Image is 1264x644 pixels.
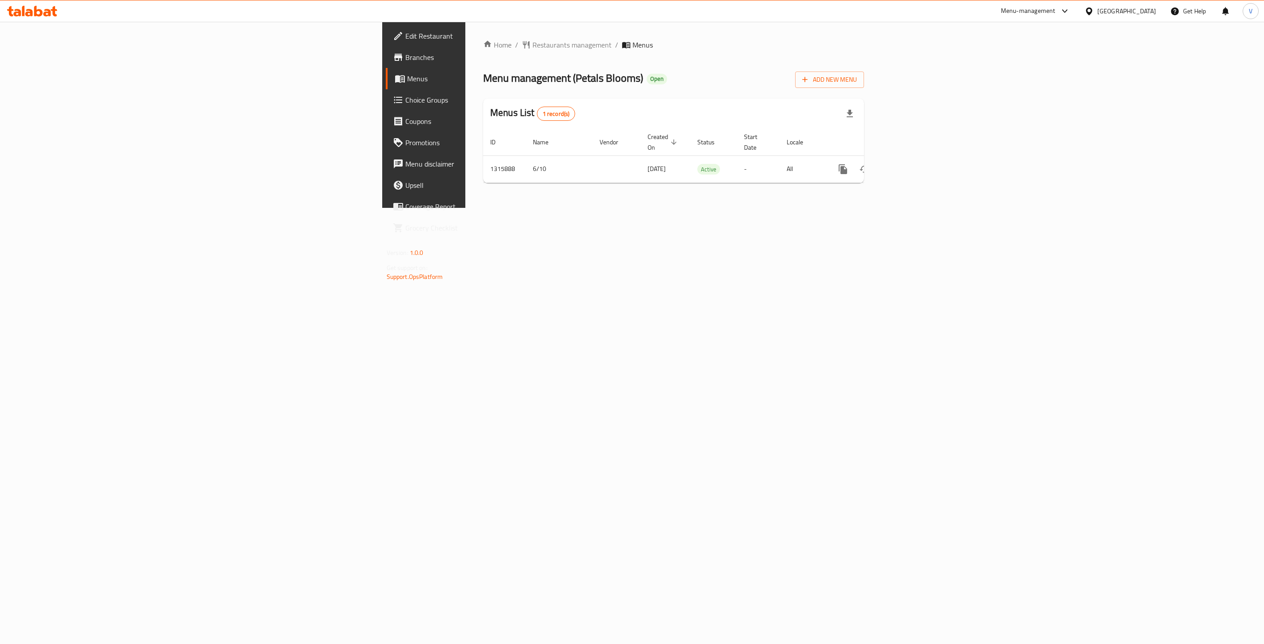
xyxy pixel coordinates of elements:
div: Open [647,74,667,84]
a: Coupons [386,111,593,132]
h2: Menus List [490,106,575,121]
span: Open [647,75,667,83]
th: Actions [825,129,925,156]
span: Active [697,164,720,175]
a: Menu disclaimer [386,153,593,175]
span: Coupons [405,116,586,127]
span: Grocery Checklist [405,223,586,233]
span: Version: [387,247,408,258]
span: Status [697,137,726,147]
a: Menus [386,68,593,89]
span: Branches [405,52,586,63]
a: Choice Groups [386,89,593,111]
span: Menus [632,40,653,50]
span: Coverage Report [405,201,586,212]
span: 1 record(s) [537,110,575,118]
span: Locale [787,137,815,147]
span: Vendor [600,137,630,147]
a: Coverage Report [386,196,593,217]
button: Add New Menu [795,72,864,88]
span: Promotions [405,137,586,148]
button: more [832,159,854,180]
td: All [780,155,825,183]
div: [GEOGRAPHIC_DATA] [1097,6,1156,16]
li: / [615,40,618,50]
span: Upsell [405,180,586,191]
span: Menu disclaimer [405,159,586,169]
div: Export file [839,103,860,124]
a: Grocery Checklist [386,217,593,239]
a: Promotions [386,132,593,153]
span: Created On [648,131,680,153]
span: Menus [407,73,586,84]
span: Edit Restaurant [405,31,586,41]
a: Upsell [386,175,593,196]
span: Choice Groups [405,95,586,105]
button: Change Status [854,159,875,180]
span: Start Date [744,131,769,153]
span: Add New Menu [802,74,857,85]
a: Edit Restaurant [386,25,593,47]
span: Name [533,137,560,147]
span: ID [490,137,507,147]
table: enhanced table [483,129,925,183]
span: V [1249,6,1252,16]
a: Branches [386,47,593,68]
span: [DATE] [648,163,666,175]
nav: breadcrumb [483,40,864,50]
div: Total records count [537,107,576,121]
td: - [737,155,780,183]
div: Menu-management [1001,6,1056,16]
span: Get support on: [387,262,428,274]
a: Support.OpsPlatform [387,271,443,282]
span: 1.0.0 [410,247,424,258]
